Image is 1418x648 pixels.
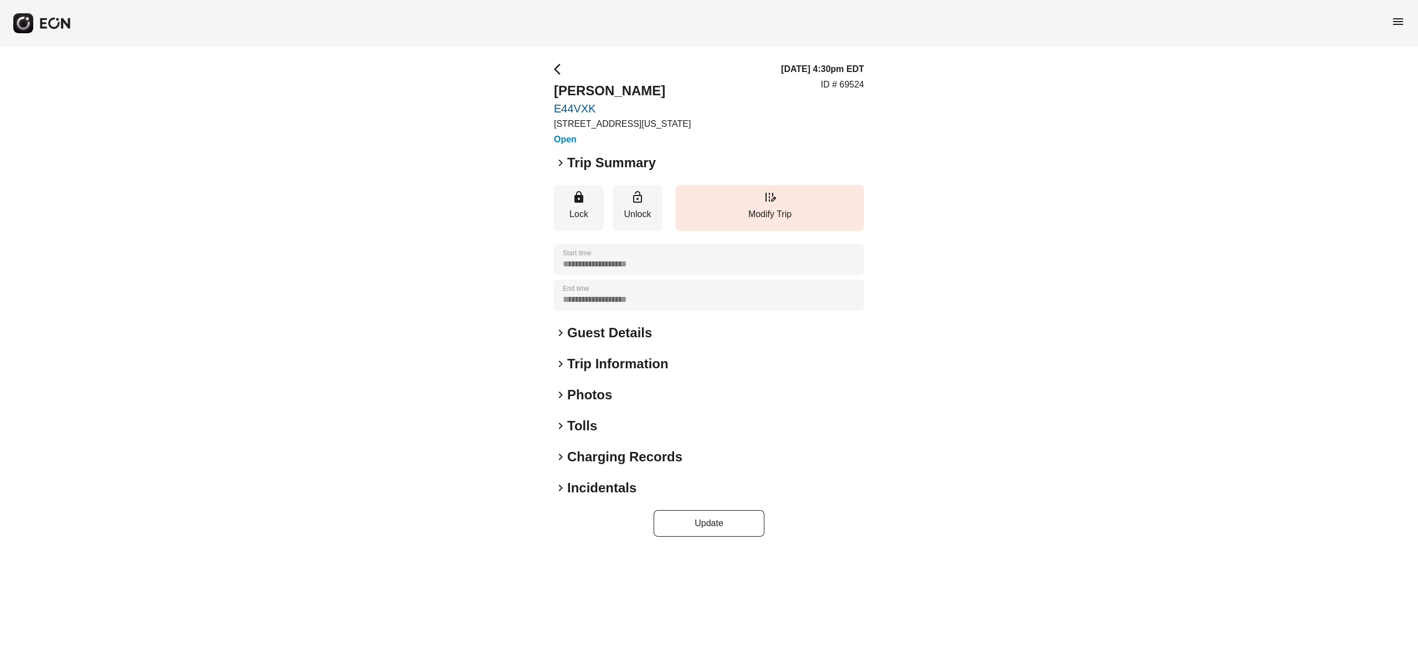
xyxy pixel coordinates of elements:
h2: Trip Summary [567,154,656,172]
span: keyboard_arrow_right [554,419,567,433]
span: menu [1391,15,1405,28]
h3: Open [554,133,691,146]
span: arrow_back_ios [554,63,567,76]
p: Lock [559,208,598,221]
span: keyboard_arrow_right [554,388,567,402]
p: [STREET_ADDRESS][US_STATE] [554,117,691,131]
p: Modify Trip [681,208,859,221]
span: keyboard_arrow_right [554,450,567,464]
h2: Guest Details [567,324,652,342]
h2: [PERSON_NAME] [554,82,691,100]
button: Unlock [613,185,662,231]
h2: Trip Information [567,355,669,373]
button: Lock [554,185,604,231]
h2: Photos [567,386,612,404]
span: lock [572,191,585,204]
h3: [DATE] 4:30pm EDT [781,63,864,76]
span: keyboard_arrow_right [554,357,567,371]
p: Unlock [618,208,657,221]
h2: Tolls [567,417,597,435]
p: ID # 69524 [821,78,864,91]
h2: Charging Records [567,448,682,466]
span: keyboard_arrow_right [554,326,567,340]
span: keyboard_arrow_right [554,156,567,169]
span: edit_road [763,191,777,204]
a: E44VXK [554,102,691,115]
button: Modify Trip [676,185,864,231]
span: keyboard_arrow_right [554,481,567,495]
span: lock_open [631,191,644,204]
button: Update [654,510,764,537]
h2: Incidentals [567,479,636,497]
